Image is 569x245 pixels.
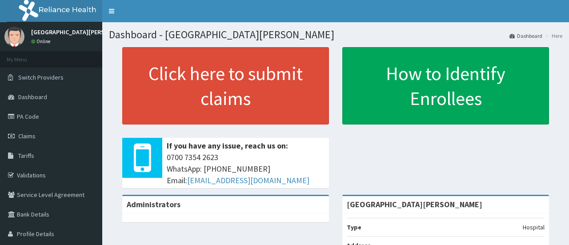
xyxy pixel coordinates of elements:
a: How to Identify Enrollees [342,47,549,125]
a: Online [31,38,52,44]
a: Dashboard [509,32,542,40]
strong: [GEOGRAPHIC_DATA][PERSON_NAME] [347,199,482,209]
a: Click here to submit claims [122,47,329,125]
h1: Dashboard - [GEOGRAPHIC_DATA][PERSON_NAME] [109,29,562,40]
span: Claims [18,132,36,140]
b: Administrators [127,199,180,209]
img: User Image [4,27,24,47]
span: 0700 7354 2623 WhatsApp: [PHONE_NUMBER] Email: [167,152,325,186]
span: Dashboard [18,93,47,101]
b: Type [347,223,361,231]
a: [EMAIL_ADDRESS][DOMAIN_NAME] [187,175,309,185]
span: Switch Providers [18,73,64,81]
p: Hospital [523,223,545,232]
li: Here [543,32,562,40]
p: [GEOGRAPHIC_DATA][PERSON_NAME] [31,29,133,35]
span: Tariffs [18,152,34,160]
b: If you have any issue, reach us on: [167,141,288,151]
